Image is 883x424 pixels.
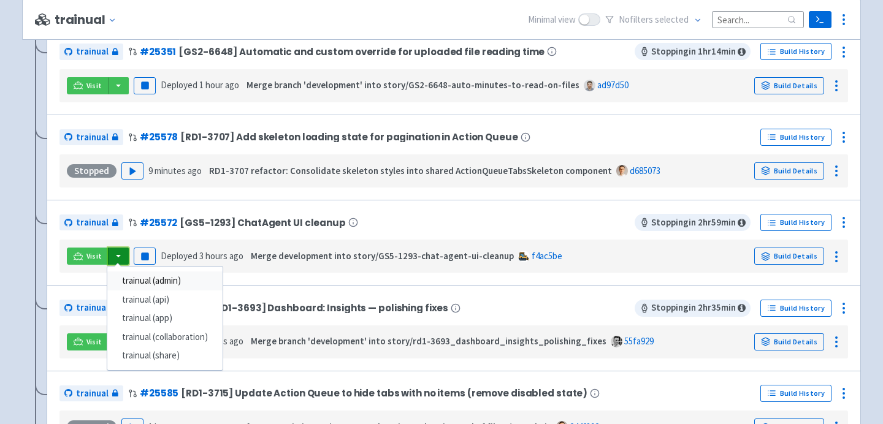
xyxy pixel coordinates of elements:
[760,129,831,146] a: Build History
[760,385,831,402] a: Build History
[161,79,239,91] span: Deployed
[597,79,629,91] a: ad97d50
[181,388,587,398] span: [RD1-3715] Update Action Queue to hide tabs with no items (remove disabled state)
[760,43,831,60] a: Build History
[809,11,831,28] a: Terminal
[251,335,606,347] strong: Merge branch 'development' into story/rd1-3693_dashboard_insights_polishing_fixes
[712,11,804,28] input: Search...
[209,165,612,176] strong: RD1-3707 refactor: Consolidate skeleton styles into shared ActionQueueTabsSkeleton component
[199,79,239,91] time: 1 hour ago
[59,44,123,60] a: trainual
[754,162,824,180] a: Build Details
[107,309,223,328] a: trainual (app)
[121,162,143,180] button: Play
[59,300,123,316] a: trainual
[76,387,109,401] span: trainual
[760,300,831,317] a: Build History
[86,251,102,261] span: Visit
[754,77,824,94] a: Build Details
[107,290,223,309] a: trainual (api)
[528,13,576,27] span: Minimal view
[251,250,514,262] strong: Merge development into story/GS5-1293-chat-agent-ui-cleanup
[59,214,123,231] a: trainual
[140,45,176,58] a: #25351
[86,81,102,91] span: Visit
[635,43,751,60] span: Stopping in 1 hr 14 min
[76,131,109,145] span: trainual
[760,214,831,231] a: Build History
[532,250,562,262] a: f4ac5be
[67,164,117,178] div: Stopped
[107,328,223,347] a: trainual (collaboration)
[140,216,177,229] a: #25572
[55,13,121,27] button: trainual
[635,214,751,231] span: Stopping in 2 hr 59 min
[178,47,545,57] span: [GS2-6648] Automatic and custom override for uploaded file reading time
[619,13,689,27] span: No filter s
[67,333,109,350] a: Visit
[754,248,824,265] a: Build Details
[76,216,109,230] span: trainual
[134,248,156,265] button: Pause
[140,387,178,399] a: #25585
[134,77,156,94] button: Pause
[107,271,223,290] a: trainual (admin)
[247,79,579,91] strong: Merge branch 'development' into story/GS2-6648-auto-minutes-to-read-on-files
[59,385,123,402] a: trainual
[59,129,123,146] a: trainual
[655,13,689,25] span: selected
[148,165,202,176] time: 9 minutes ago
[76,301,109,315] span: trainual
[140,131,178,143] a: #25578
[624,335,654,347] a: 55fa929
[180,303,448,313] span: Story/[RD1-3693] Dashboard: Insights — polishing fixes
[161,250,243,262] span: Deployed
[107,346,223,365] a: trainual (share)
[180,132,518,142] span: [RD1-3707] Add skeleton loading state for pagination in Action Queue
[635,300,751,317] span: Stopping in 2 hr 35 min
[67,77,109,94] a: Visit
[86,337,102,347] span: Visit
[754,333,824,350] a: Build Details
[67,248,109,265] a: Visit
[630,165,660,176] a: d685073
[199,250,243,262] time: 3 hours ago
[76,45,109,59] span: trainual
[180,218,346,228] span: [GS5-1293] ChatAgent UI cleanup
